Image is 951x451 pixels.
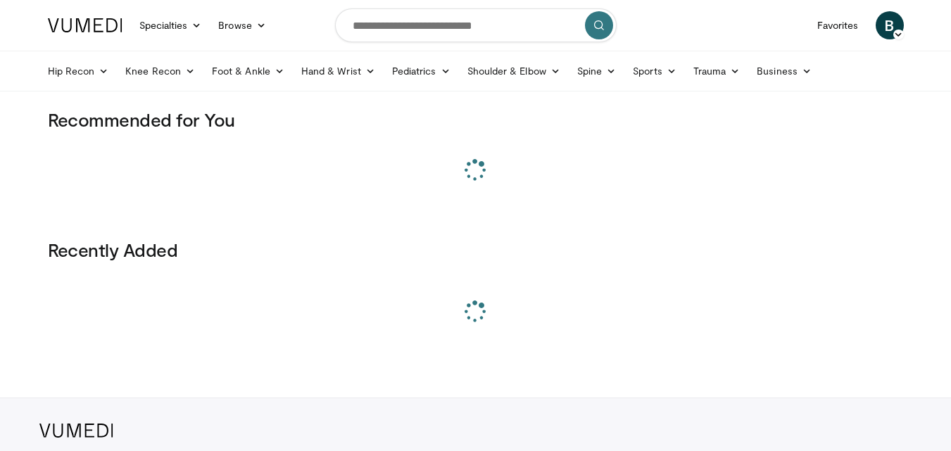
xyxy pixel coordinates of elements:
[748,57,820,85] a: Business
[39,57,118,85] a: Hip Recon
[203,57,293,85] a: Foot & Ankle
[39,424,113,438] img: VuMedi Logo
[624,57,685,85] a: Sports
[809,11,867,39] a: Favorites
[48,18,122,32] img: VuMedi Logo
[293,57,384,85] a: Hand & Wrist
[459,57,569,85] a: Shoulder & Elbow
[48,108,904,131] h3: Recommended for You
[48,239,904,261] h3: Recently Added
[569,57,624,85] a: Spine
[117,57,203,85] a: Knee Recon
[384,57,459,85] a: Pediatrics
[210,11,275,39] a: Browse
[685,57,749,85] a: Trauma
[876,11,904,39] a: B
[335,8,617,42] input: Search topics, interventions
[131,11,210,39] a: Specialties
